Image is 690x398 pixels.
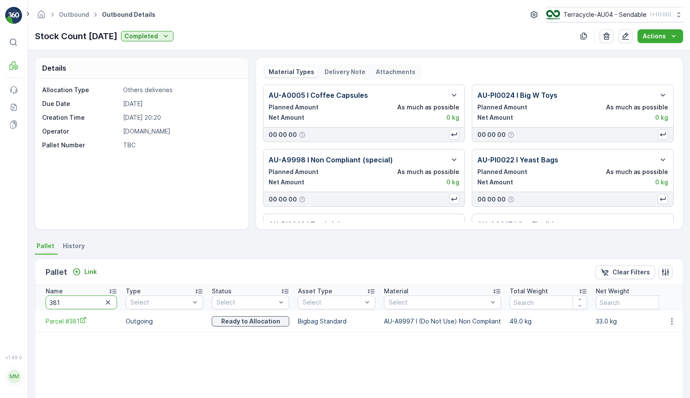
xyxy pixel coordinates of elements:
p: Pallet Number [42,141,120,149]
p: Others deliveries [123,86,239,94]
button: MM [5,362,22,391]
td: 33.0 kg [591,311,678,332]
p: 00 00 00 [269,195,297,204]
p: AU-PI0019 I Toy bricks [269,219,346,230]
button: Terracycle-AU04 - Sendable(+10:00) [546,7,683,22]
p: Type [126,287,141,295]
p: 0 kg [655,178,668,187]
p: Planned Amount [477,168,527,176]
p: As much as possible [397,168,459,176]
button: Ready to Allocation [212,316,289,326]
p: ( +10:00 ) [650,11,671,18]
p: Net Weight [596,287,629,295]
a: Homepage [37,13,46,20]
input: Search [596,295,673,309]
p: Total Weight [510,287,548,295]
p: Due Date [42,99,120,108]
p: [DOMAIN_NAME] [123,127,239,136]
p: Stock Count [DATE] [35,30,118,43]
p: 00 00 00 [269,131,297,139]
p: As much as possible [606,103,668,112]
p: Status [212,287,232,295]
p: Operator [42,127,120,136]
td: Outgoing [121,311,207,332]
p: 00 00 00 [477,195,506,204]
p: TBC [123,141,239,149]
p: Ready to Allocation [221,317,280,326]
span: History [63,242,85,250]
p: Net Amount [477,113,513,122]
p: Terracycle-AU04 - Sendable [563,10,647,19]
p: Asset Type [298,287,332,295]
p: AU-A0017 I Gnr Flexible [477,219,558,230]
p: [DATE] 20:20 [123,113,239,122]
span: Pallet [37,242,54,250]
p: Actions [643,32,666,40]
p: 0 kg [446,113,459,122]
p: Planned Amount [269,103,319,112]
p: As much as possible [397,103,459,112]
p: As much as possible [606,168,668,176]
p: Link [84,267,97,276]
button: Completed [121,31,173,41]
p: Completed [124,32,158,40]
p: 0 kg [655,113,668,122]
p: Net Amount [269,178,304,187]
p: Planned Amount [269,168,319,176]
a: Outbound [59,11,89,18]
div: Help Tooltip Icon [507,131,514,138]
button: Actions [637,29,683,43]
p: AU-PI0024 I Big W Toys [477,90,557,100]
img: logo [5,7,22,24]
div: Help Tooltip Icon [299,196,306,203]
p: Select [303,298,362,307]
input: Search [46,295,117,309]
p: Clear Filters [613,268,650,277]
p: Creation Time [42,113,120,122]
p: Delivery Note [325,68,365,76]
td: Bigbag Standard [294,311,380,332]
p: 0 kg [446,178,459,187]
p: AU-A9998 I Non Compliant (special) [269,155,393,165]
p: Material Types [269,68,314,76]
p: Material [384,287,408,295]
p: AU-A0005 I Coffee Capsules [269,90,368,100]
button: Link [69,267,100,277]
p: Details [42,63,66,73]
p: Planned Amount [477,103,527,112]
p: Pallet [46,266,67,278]
span: Outbound Details [100,10,157,19]
span: v 1.49.0 [5,355,22,360]
button: Clear Filters [595,265,655,279]
p: Allocation Type [42,86,120,94]
p: Net Amount [269,113,304,122]
p: Select [130,298,190,307]
img: terracycle_logo.png [546,10,560,19]
p: 00 00 00 [477,131,506,139]
p: Select [217,298,276,307]
p: Attachments [376,68,415,76]
div: MM [7,370,21,383]
div: Help Tooltip Icon [299,131,306,138]
p: [DATE] [123,99,239,108]
div: Help Tooltip Icon [507,196,514,203]
p: AU-PI0022 I Yeast Bags [477,155,558,165]
p: Net Amount [477,178,513,187]
td: 49.0 kg [505,311,591,332]
p: Select [389,298,488,307]
a: Parcel #381 [46,317,117,326]
td: AU-A9997 I (Do Not Use) Non Compliant [380,311,505,332]
input: Search [510,295,587,309]
p: Name [46,287,63,295]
